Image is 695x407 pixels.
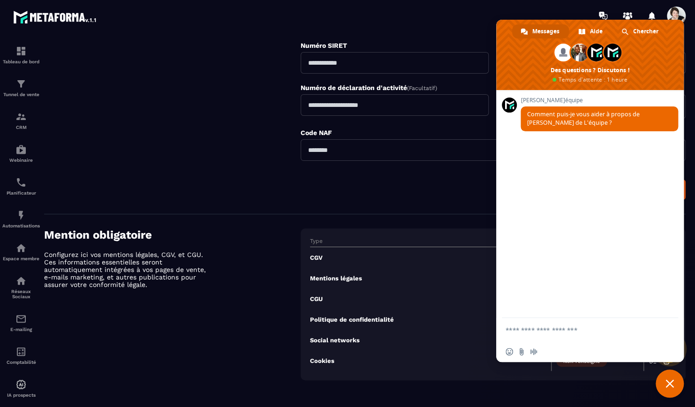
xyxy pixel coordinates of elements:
[2,59,40,64] p: Tableau de bord
[2,104,40,137] a: formationformationCRM
[2,306,40,339] a: emailemailE-mailing
[15,210,27,221] img: automations
[521,97,678,104] span: [PERSON_NAME]équipe
[2,170,40,203] a: schedulerschedulerPlanificateur
[2,392,40,398] p: IA prospects
[15,275,27,286] img: social-network
[15,144,27,155] img: automations
[2,256,40,261] p: Espace membre
[310,247,551,268] td: CGV
[532,24,559,38] span: Messages
[310,309,551,330] td: Politique de confidentialité
[506,348,513,355] span: Insérer un emoji
[15,177,27,188] img: scheduler
[310,288,551,309] td: CGU
[310,268,551,288] td: Mentions légales
[310,238,551,247] th: Type
[15,346,27,357] img: accountant
[527,110,640,127] span: Comment puis-je vous aider à propos de [PERSON_NAME] de L'équipe ?
[301,129,332,136] label: Code NAF
[570,24,612,38] a: Aide
[2,289,40,299] p: Réseaux Sociaux
[518,348,525,355] span: Envoyer un fichier
[2,158,40,163] p: Webinaire
[2,235,40,268] a: automationsautomationsEspace membre
[2,92,40,97] p: Tunnel de vente
[44,228,301,241] h4: Mention obligatoire
[2,137,40,170] a: automationsautomationsWebinaire
[2,190,40,196] p: Planificateur
[2,125,40,130] p: CRM
[44,251,208,288] p: Configurez ici vos mentions légales, CGV, et CGU. Ces informations essentielles seront automatiqu...
[633,24,658,38] span: Chercher
[2,360,40,365] p: Comptabilité
[2,339,40,372] a: accountantaccountantComptabilité
[301,42,347,49] label: Numéro SIRET
[15,379,27,390] img: automations
[656,369,684,398] a: Fermer le chat
[590,24,603,38] span: Aide
[310,350,551,371] td: Cookies
[506,318,656,341] textarea: Entrez votre message...
[15,313,27,324] img: email
[301,84,437,91] label: Numéro de déclaration d'activité
[613,24,668,38] a: Chercher
[15,45,27,57] img: formation
[2,268,40,306] a: social-networksocial-networkRéseaux Sociaux
[2,223,40,228] p: Automatisations
[407,85,437,91] span: (Facultatif)
[2,71,40,104] a: formationformationTunnel de vente
[15,78,27,90] img: formation
[2,327,40,332] p: E-mailing
[13,8,98,25] img: logo
[2,38,40,71] a: formationformationTableau de bord
[2,203,40,235] a: automationsautomationsAutomatisations
[15,111,27,122] img: formation
[512,24,569,38] a: Messages
[310,330,551,350] td: Social networks
[530,348,537,355] span: Message audio
[15,242,27,254] img: automations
